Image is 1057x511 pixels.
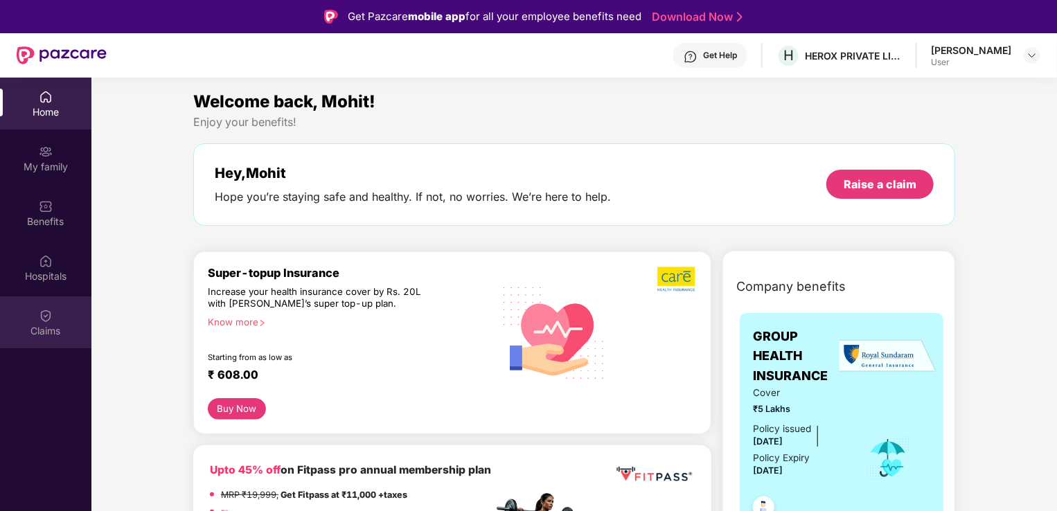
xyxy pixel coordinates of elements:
[754,422,812,436] div: Policy issued
[210,463,281,476] b: Upto 45% off
[208,352,434,362] div: Starting from as low as
[208,266,493,280] div: Super-topup Insurance
[866,435,911,481] img: icon
[805,49,902,62] div: HEROX PRIVATE LIMITED
[754,436,783,447] span: [DATE]
[754,451,810,465] div: Policy Expiry
[844,177,916,192] div: Raise a claim
[39,199,53,213] img: svg+xml;base64,PHN2ZyBpZD0iQmVuZWZpdHMiIHhtbG5zPSJodHRwOi8vd3d3LnczLm9yZy8yMDAwL3N2ZyIgd2lkdGg9Ij...
[737,277,846,296] span: Company benefits
[215,165,611,181] div: Hey, Mohit
[840,339,936,373] img: insurerLogo
[193,115,955,129] div: Enjoy your benefits!
[39,309,53,323] img: svg+xml;base64,PHN2ZyBpZD0iQ2xhaW0iIHhtbG5zPSJodHRwOi8vd3d3LnczLm9yZy8yMDAwL3N2ZyIgd2lkdGg9IjIwIi...
[754,465,783,476] span: [DATE]
[657,266,697,292] img: b5dec4f62d2307b9de63beb79f102df3.png
[39,254,53,268] img: svg+xml;base64,PHN2ZyBpZD0iSG9zcGl0YWxzIiB4bWxucz0iaHR0cDovL3d3dy53My5vcmcvMjAwMC9zdmciIHdpZHRoPS...
[39,90,53,104] img: svg+xml;base64,PHN2ZyBpZD0iSG9tZSIgeG1sbnM9Imh0dHA6Ly93d3cudzMub3JnLzIwMDAvc3ZnIiB3aWR0aD0iMjAiIG...
[408,10,465,23] strong: mobile app
[652,10,738,24] a: Download Now
[783,47,794,64] span: H
[754,402,847,416] span: ₹5 Lakhs
[281,490,407,500] strong: Get Fitpass at ₹11,000 +taxes
[17,46,107,64] img: New Pazcare Logo
[39,145,53,159] img: svg+xml;base64,PHN2ZyB3aWR0aD0iMjAiIGhlaWdodD0iMjAiIHZpZXdCb3g9IjAgMCAyMCAyMCIgZmlsbD0ibm9uZSIgeG...
[754,386,847,400] span: Cover
[258,319,266,327] span: right
[1027,50,1038,61] img: svg+xml;base64,PHN2ZyBpZD0iRHJvcGRvd24tMzJ4MzIiIHhtbG5zPSJodHRwOi8vd3d3LnczLm9yZy8yMDAwL3N2ZyIgd2...
[210,463,491,476] b: on Fitpass pro annual membership plan
[493,270,615,394] img: svg+xml;base64,PHN2ZyB4bWxucz0iaHR0cDovL3d3dy53My5vcmcvMjAwMC9zdmciIHhtbG5zOnhsaW5rPSJodHRwOi8vd3...
[208,398,266,420] button: Buy Now
[208,316,485,326] div: Know more
[754,327,847,386] span: GROUP HEALTH INSURANCE
[703,50,737,61] div: Get Help
[208,286,434,310] div: Increase your health insurance cover by Rs. 20L with [PERSON_NAME]’s super top-up plan.
[614,462,695,487] img: fppp.png
[324,10,338,24] img: Logo
[208,368,479,384] div: ₹ 608.00
[221,490,278,500] del: MRP ₹19,999,
[348,8,641,25] div: Get Pazcare for all your employee benefits need
[931,57,1011,68] div: User
[737,10,743,24] img: Stroke
[931,44,1011,57] div: [PERSON_NAME]
[215,190,611,204] div: Hope you’re staying safe and healthy. If not, no worries. We’re here to help.
[684,50,698,64] img: svg+xml;base64,PHN2ZyBpZD0iSGVscC0zMngzMiIgeG1sbnM9Imh0dHA6Ly93d3cudzMub3JnLzIwMDAvc3ZnIiB3aWR0aD...
[193,91,375,111] span: Welcome back, Mohit!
